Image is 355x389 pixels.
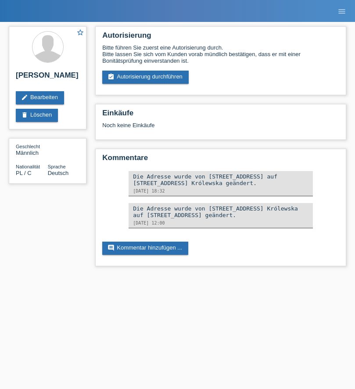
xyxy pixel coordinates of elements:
a: star_border [76,29,84,38]
div: Bitte führen Sie zuerst eine Autorisierung durch. Bitte lassen Sie sich vom Kunden vorab mündlich... [102,44,339,64]
h2: Autorisierung [102,31,339,44]
div: [DATE] 12:00 [133,221,308,225]
div: Noch keine Einkäufe [102,122,339,135]
i: edit [21,94,28,101]
div: Die Adresse wurde von [STREET_ADDRESS] auf [STREET_ADDRESS] Królewska geändert. [133,173,308,186]
div: Männlich [16,143,48,156]
a: editBearbeiten [16,91,64,104]
span: Sprache [48,164,66,169]
a: deleteLöschen [16,109,58,122]
div: [DATE] 18:32 [133,189,308,193]
i: delete [21,111,28,118]
i: menu [337,7,346,16]
h2: Einkäufe [102,109,339,122]
i: comment [108,244,115,251]
i: star_border [76,29,84,36]
a: commentKommentar hinzufügen ... [102,242,188,255]
span: Deutsch [48,170,69,176]
a: assignment_turned_inAutorisierung durchführen [102,71,189,84]
a: menu [333,8,351,14]
h2: [PERSON_NAME] [16,71,79,84]
div: Die Adresse wurde von [STREET_ADDRESS] Królewska auf [STREET_ADDRESS] geändert. [133,205,308,218]
span: Nationalität [16,164,40,169]
span: Polen / C / 03.06.2021 [16,170,32,176]
h2: Kommentare [102,153,339,167]
i: assignment_turned_in [108,73,115,80]
span: Geschlecht [16,144,40,149]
